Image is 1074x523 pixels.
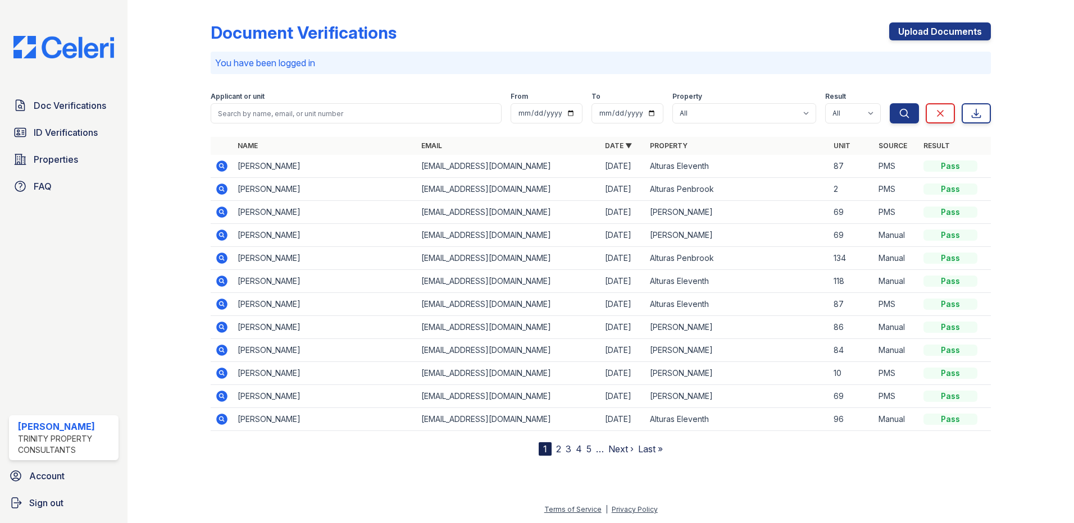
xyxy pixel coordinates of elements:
[645,339,829,362] td: [PERSON_NAME]
[211,92,265,101] label: Applicant or unit
[600,270,645,293] td: [DATE]
[923,322,977,333] div: Pass
[600,155,645,178] td: [DATE]
[34,99,106,112] span: Doc Verifications
[829,155,874,178] td: 87
[923,141,950,150] a: Result
[417,293,600,316] td: [EMAIL_ADDRESS][DOMAIN_NAME]
[874,316,919,339] td: Manual
[600,316,645,339] td: [DATE]
[829,224,874,247] td: 69
[874,339,919,362] td: Manual
[591,92,600,101] label: To
[600,178,645,201] td: [DATE]
[874,270,919,293] td: Manual
[834,141,850,150] a: Unit
[608,443,634,455] a: Next ›
[586,443,591,455] a: 5
[923,368,977,379] div: Pass
[874,293,919,316] td: PMS
[612,505,658,513] a: Privacy Policy
[874,362,919,385] td: PMS
[211,22,397,43] div: Document Verifications
[417,247,600,270] td: [EMAIL_ADDRESS][DOMAIN_NAME]
[511,92,528,101] label: From
[29,496,63,510] span: Sign out
[29,469,65,483] span: Account
[600,362,645,385] td: [DATE]
[417,224,600,247] td: [EMAIL_ADDRESS][DOMAIN_NAME]
[417,408,600,431] td: [EMAIL_ADDRESS][DOMAIN_NAME]
[417,155,600,178] td: [EMAIL_ADDRESS][DOMAIN_NAME]
[645,178,829,201] td: Alturas Penbrook
[645,293,829,316] td: Alturas Eleventh
[233,339,417,362] td: [PERSON_NAME]
[4,492,123,514] a: Sign out
[596,442,604,456] span: …
[829,408,874,431] td: 96
[417,178,600,201] td: [EMAIL_ADDRESS][DOMAIN_NAME]
[879,141,907,150] a: Source
[829,270,874,293] td: 118
[829,339,874,362] td: 84
[233,155,417,178] td: [PERSON_NAME]
[18,420,114,433] div: [PERSON_NAME]
[829,362,874,385] td: 10
[829,316,874,339] td: 86
[576,443,582,455] a: 4
[829,293,874,316] td: 87
[874,201,919,224] td: PMS
[233,385,417,408] td: [PERSON_NAME]
[9,94,119,117] a: Doc Verifications
[874,408,919,431] td: Manual
[923,345,977,356] div: Pass
[923,299,977,310] div: Pass
[539,442,552,456] div: 1
[238,141,258,150] a: Name
[9,148,119,171] a: Properties
[829,201,874,224] td: 69
[233,316,417,339] td: [PERSON_NAME]
[889,22,991,40] a: Upload Documents
[417,201,600,224] td: [EMAIL_ADDRESS][DOMAIN_NAME]
[417,270,600,293] td: [EMAIL_ADDRESS][DOMAIN_NAME]
[829,385,874,408] td: 69
[874,247,919,270] td: Manual
[9,175,119,198] a: FAQ
[923,230,977,241] div: Pass
[923,160,977,172] div: Pass
[600,201,645,224] td: [DATE]
[874,178,919,201] td: PMS
[4,36,123,58] img: CE_Logo_Blue-a8612792a0a2168367f1c8372b55b34899dd931a85d93a1a3d3e32e68fde9ad4.png
[34,126,98,139] span: ID Verifications
[874,224,919,247] td: Manual
[923,183,977,195] div: Pass
[417,339,600,362] td: [EMAIL_ADDRESS][DOMAIN_NAME]
[211,103,502,123] input: Search by name, email, or unit number
[233,224,417,247] td: [PERSON_NAME]
[829,178,874,201] td: 2
[233,293,417,316] td: [PERSON_NAME]
[606,505,608,513] div: |
[18,433,114,456] div: Trinity Property Consultants
[645,224,829,247] td: [PERSON_NAME]
[600,224,645,247] td: [DATE]
[600,385,645,408] td: [DATE]
[874,385,919,408] td: PMS
[605,141,632,150] a: Date ▼
[9,121,119,144] a: ID Verifications
[672,92,702,101] label: Property
[645,385,829,408] td: [PERSON_NAME]
[417,316,600,339] td: [EMAIL_ADDRESS][DOMAIN_NAME]
[923,414,977,425] div: Pass
[233,362,417,385] td: [PERSON_NAME]
[923,391,977,402] div: Pass
[645,247,829,270] td: Alturas Penbrook
[600,247,645,270] td: [DATE]
[215,56,986,70] p: You have been logged in
[233,408,417,431] td: [PERSON_NAME]
[556,443,561,455] a: 2
[421,141,442,150] a: Email
[600,293,645,316] td: [DATE]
